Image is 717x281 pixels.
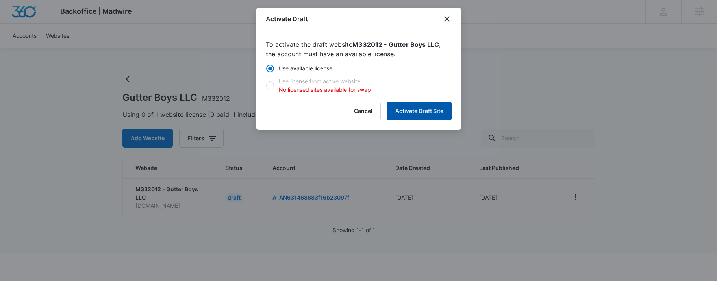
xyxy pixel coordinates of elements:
[279,77,371,94] div: Use license from active website
[279,64,332,72] div: Use available license
[346,102,381,120] button: Cancel
[279,86,371,93] span: No licensed sites available for swap
[352,41,439,48] strong: M332012 - Gutter Boys LLC
[266,14,308,24] h1: Activate Draft
[387,102,452,120] button: Activate Draft Site
[442,14,452,24] button: close
[266,40,452,59] p: To activate the draft website , the account must have an available license.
